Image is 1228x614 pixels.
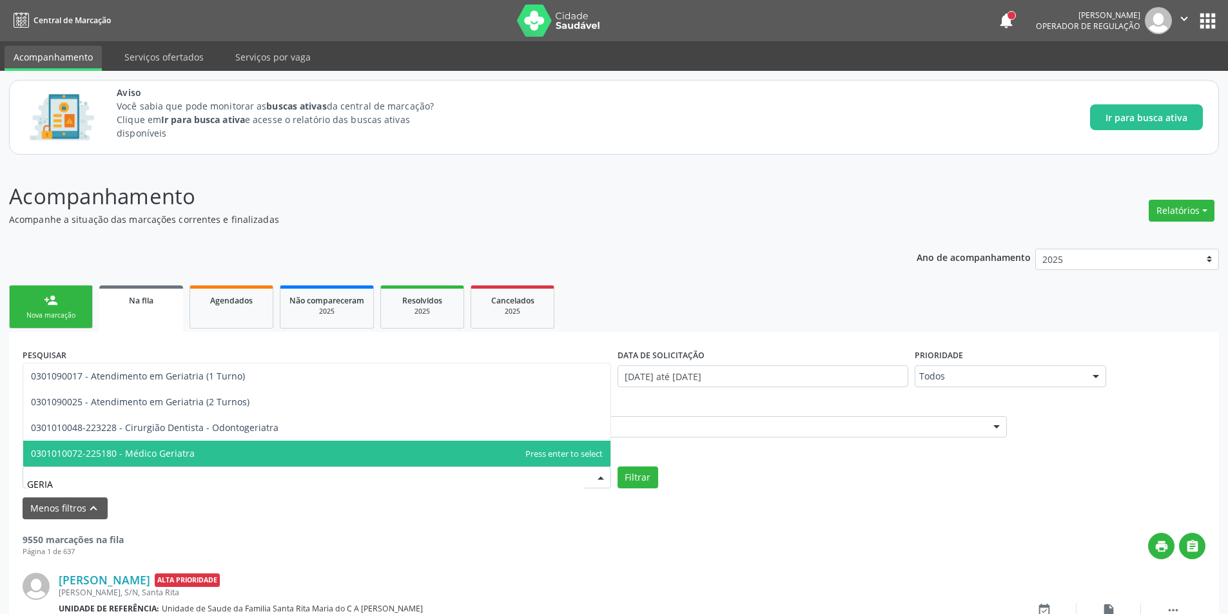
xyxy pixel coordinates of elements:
span: Aviso [117,86,458,99]
button: Filtrar [618,466,658,488]
p: Ano de acompanhamento [917,249,1031,265]
i: keyboard_arrow_up [86,501,101,515]
button: apps [1196,10,1219,32]
button:  [1172,7,1196,34]
p: Você sabia que pode monitorar as da central de marcação? Clique em e acesse o relatório das busca... [117,99,458,140]
div: 2025 [289,307,364,316]
a: Serviços por vaga [226,46,320,68]
a: Central de Marcação [9,10,111,31]
label: Prioridade [915,345,963,365]
strong: 9550 marcações na fila [23,533,124,546]
a: Serviços ofertados [115,46,213,68]
span: Na fila [129,295,153,306]
b: Unidade de referência: [59,603,159,614]
button: Relatórios [1149,200,1214,222]
div: Nova marcação [19,311,83,320]
strong: buscas ativas [266,100,326,112]
span: 0301090017 - Atendimento em Geriatria (1 Turno) [31,370,245,382]
i:  [1177,12,1191,26]
span: Agendados [210,295,253,306]
span: 0301090025 - Atendimento em Geriatria (2 Turnos) [31,396,249,408]
label: DATA DE SOLICITAÇÃO [618,345,705,365]
img: img [1145,7,1172,34]
span: Unidade de Saude da Familia Santa Rita Maria do C A [PERSON_NAME] [162,603,423,614]
span: 0301010072-225180 - Médico Geriatra [31,447,195,459]
div: 2025 [480,307,545,316]
div: [PERSON_NAME] [1036,10,1140,21]
span: Ir para busca ativa [1106,111,1187,124]
div: person_add [44,293,58,307]
button:  [1179,533,1205,559]
p: Acompanhamento [9,180,856,213]
p: Acompanhe a situação das marcações correntes e finalizadas [9,213,856,226]
div: [PERSON_NAME], S/N, Santa Rita [59,587,1012,598]
i: print [1155,539,1169,553]
label: PESQUISAR [23,345,66,365]
div: Página 1 de 637 [23,546,124,557]
i:  [1185,539,1200,553]
button: print [1148,533,1174,559]
button: notifications [997,12,1015,30]
a: Acompanhamento [5,46,102,71]
span: Central de Marcação [34,15,111,26]
button: Menos filtroskeyboard_arrow_up [23,497,108,520]
span: Cancelados [491,295,534,306]
button: Ir para busca ativa [1090,104,1203,130]
span: Operador de regulação [1036,21,1140,32]
strong: Ir para busca ativa [161,113,245,126]
div: 2025 [390,307,454,316]
span: Todos [919,370,1080,383]
span: Alta Prioridade [155,573,220,587]
span: Não compareceram [289,295,364,306]
img: Imagem de CalloutCard [25,88,99,146]
a: [PERSON_NAME] [59,573,150,587]
img: img [23,573,50,600]
span: Resolvidos [402,295,442,306]
input: Selecione um intervalo [618,365,908,387]
input: Selecionar procedimento [27,471,585,497]
span: 0301010048-223228 - Cirurgião Dentista - Odontogeriatra [31,421,278,434]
